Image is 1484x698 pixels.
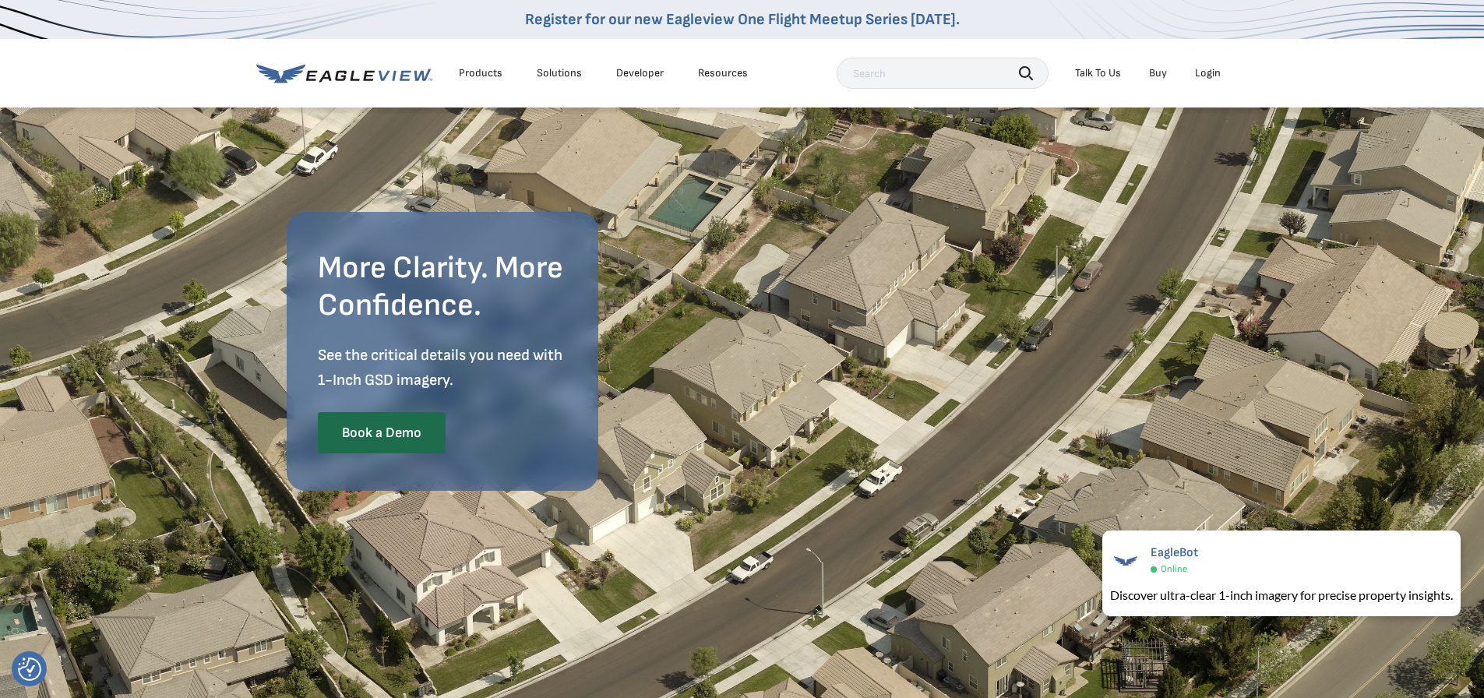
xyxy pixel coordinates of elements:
[1151,545,1198,560] span: EagleBot
[616,66,664,80] a: Developer
[459,66,502,80] div: Products
[318,343,567,393] p: See the critical details you need with 1-Inch GSD imagery.
[18,657,41,681] button: Consent Preferences
[525,10,960,29] a: Register for our new Eagleview One Flight Meetup Series [DATE].
[318,249,567,324] h2: More Clarity. More Confidence.
[698,66,748,80] div: Resources
[537,66,582,80] div: Solutions
[1195,66,1221,80] div: Login
[18,657,41,681] img: Revisit consent button
[1149,66,1167,80] a: Buy
[1075,66,1121,80] div: Talk To Us
[318,412,446,454] a: Book a Demo
[1110,545,1141,576] img: EagleBot
[837,58,1049,89] input: Search
[1161,563,1187,575] span: Online
[1110,586,1453,605] div: Discover ultra-clear 1-inch imagery for precise property insights.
